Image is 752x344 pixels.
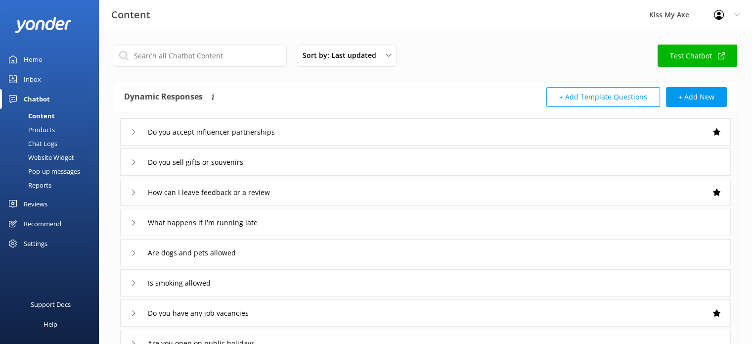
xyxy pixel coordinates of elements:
[6,137,99,150] a: Chat Logs
[6,164,99,178] a: Pop-up messages
[6,150,74,164] div: Website Widget
[24,89,50,109] div: Chatbot
[6,150,99,164] a: Website Widget
[6,137,57,150] div: Chat Logs
[114,45,287,67] input: Search all Chatbot Content
[303,50,382,61] span: Sort by: Last updated
[124,87,203,107] h4: Dynamic Responses
[6,109,55,123] div: Content
[6,178,99,192] a: Reports
[15,17,72,33] img: yonder-white-logo.png
[546,87,660,107] button: + Add Template Questions
[666,87,727,107] button: + Add New
[24,69,41,89] div: Inbox
[6,123,55,137] div: Products
[24,194,47,214] div: Reviews
[6,164,80,178] div: Pop-up messages
[24,214,61,234] div: Recommend
[31,295,71,314] div: Support Docs
[658,45,737,67] a: Test Chatbot
[6,109,99,123] a: Content
[6,123,99,137] a: Products
[111,7,150,23] h3: Content
[24,49,42,69] div: Home
[6,178,51,192] div: Reports
[24,234,47,253] div: Settings
[44,314,57,334] div: Help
